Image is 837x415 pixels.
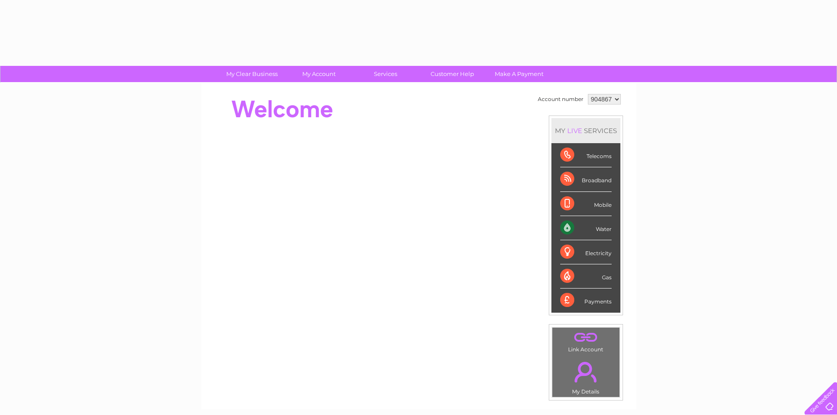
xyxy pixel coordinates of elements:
[552,327,620,355] td: Link Account
[565,126,584,135] div: LIVE
[560,192,612,216] div: Mobile
[560,289,612,312] div: Payments
[551,118,620,143] div: MY SERVICES
[560,167,612,191] div: Broadband
[416,66,489,82] a: Customer Help
[560,264,612,289] div: Gas
[560,143,612,167] div: Telecoms
[483,66,555,82] a: Make A Payment
[283,66,355,82] a: My Account
[536,92,586,107] td: Account number
[216,66,288,82] a: My Clear Business
[554,330,617,345] a: .
[554,357,617,387] a: .
[552,354,620,397] td: My Details
[349,66,422,82] a: Services
[560,240,612,264] div: Electricity
[560,216,612,240] div: Water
